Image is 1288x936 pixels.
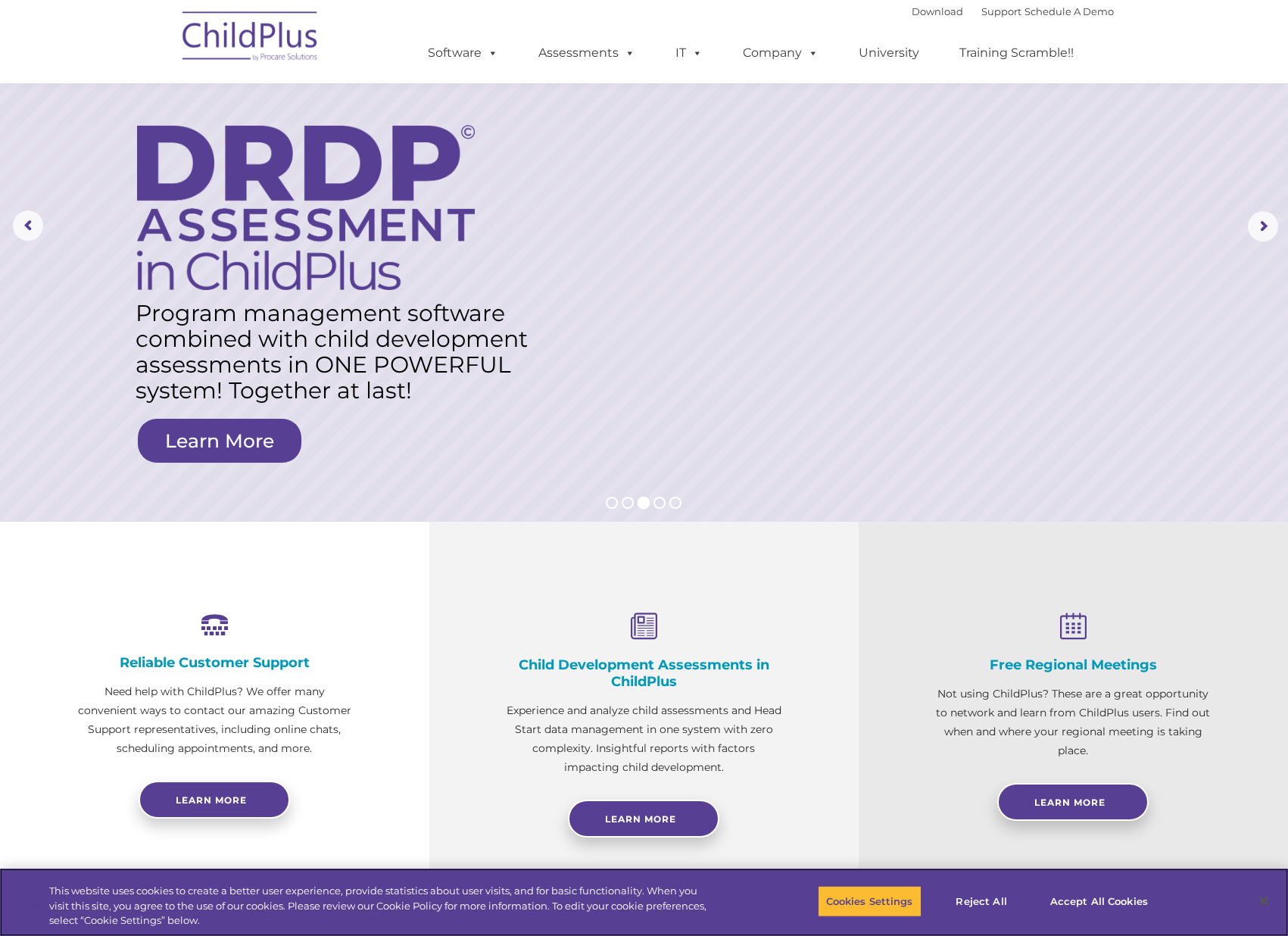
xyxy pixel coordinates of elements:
[175,1,326,76] img: ChildPlus by Procare Solutions
[1042,885,1156,917] button: Accept All Cookies
[523,38,650,68] a: Assessments
[505,657,783,690] h4: Child Development Assessments in ChildPlus
[844,38,934,68] a: University
[76,682,354,758] p: Need help with ChildPlus? We offer many convenient ways to contact our amazing Customer Support r...
[1034,797,1106,808] span: Learn More
[660,38,718,68] a: IT
[912,5,1114,17] font: |
[139,781,290,819] a: Learn more
[934,685,1212,760] p: Not using ChildPlus? These are a great opportunity to network and learn from ChildPlus users. Fin...
[211,100,257,111] span: Last name
[997,783,1149,821] a: Learn More
[934,657,1212,673] h4: Free Regional Meetings
[1247,885,1280,918] button: Close
[176,794,247,806] span: Learn more
[137,125,475,290] img: DRDP Assessment in ChildPlus
[211,162,275,173] span: Phone number
[49,884,709,928] div: This website uses cookies to create a better user experience, provide statistics about user visit...
[944,38,1089,68] a: Training Scramble!!
[136,301,548,404] rs-layer: Program management software combined with child development assessments in ONE POWERFUL system! T...
[728,38,834,68] a: Company
[413,38,513,68] a: Software
[934,885,1029,917] button: Reject All
[76,654,354,671] h4: Reliable Customer Support
[138,419,301,463] a: Learn More
[605,813,676,825] span: Learn More
[505,701,783,777] p: Experience and analyze child assessments and Head Start data management in one system with zero c...
[818,885,922,917] button: Cookies Settings
[912,5,963,17] a: Download
[1024,5,1114,17] a: Schedule A Demo
[981,5,1021,17] a: Support
[568,800,719,838] a: Learn More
